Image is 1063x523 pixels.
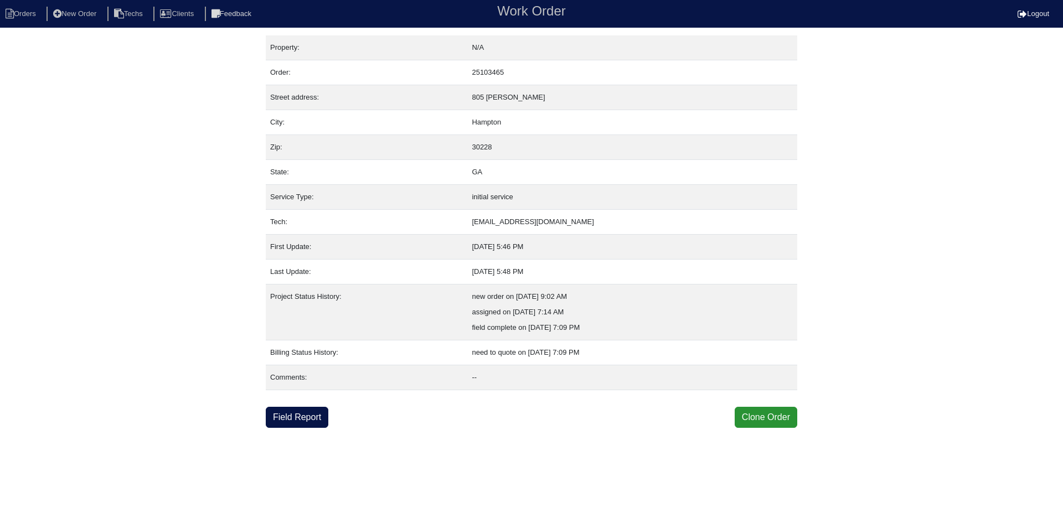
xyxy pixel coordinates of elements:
td: Order: [266,60,467,85]
a: Clients [153,9,203,18]
td: 30228 [467,135,797,160]
li: Techs [107,7,152,22]
td: [DATE] 5:48 PM [467,260,797,284]
li: New Order [47,7,105,22]
div: assigned on [DATE] 7:14 AM [472,304,793,320]
td: Billing Status History: [266,340,467,365]
div: need to quote on [DATE] 7:09 PM [472,345,793,360]
td: Hampton [467,110,797,135]
td: N/A [467,35,797,60]
td: initial service [467,185,797,210]
button: Clone Order [735,407,797,428]
td: Street address: [266,85,467,110]
td: Property: [266,35,467,60]
li: Feedback [205,7,260,22]
td: 25103465 [467,60,797,85]
td: Project Status History: [266,284,467,340]
td: Last Update: [266,260,467,284]
td: Tech: [266,210,467,235]
td: Service Type: [266,185,467,210]
td: Comments: [266,365,467,390]
li: Clients [153,7,203,22]
td: -- [467,365,797,390]
td: First Update: [266,235,467,260]
a: Logout [1018,9,1049,18]
div: field complete on [DATE] 7:09 PM [472,320,793,335]
div: new order on [DATE] 9:02 AM [472,289,793,304]
a: New Order [47,9,105,18]
td: Zip: [266,135,467,160]
td: [EMAIL_ADDRESS][DOMAIN_NAME] [467,210,797,235]
a: Field Report [266,407,328,428]
td: [DATE] 5:46 PM [467,235,797,260]
td: City: [266,110,467,135]
td: 805 [PERSON_NAME] [467,85,797,110]
a: Techs [107,9,152,18]
td: GA [467,160,797,185]
td: State: [266,160,467,185]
